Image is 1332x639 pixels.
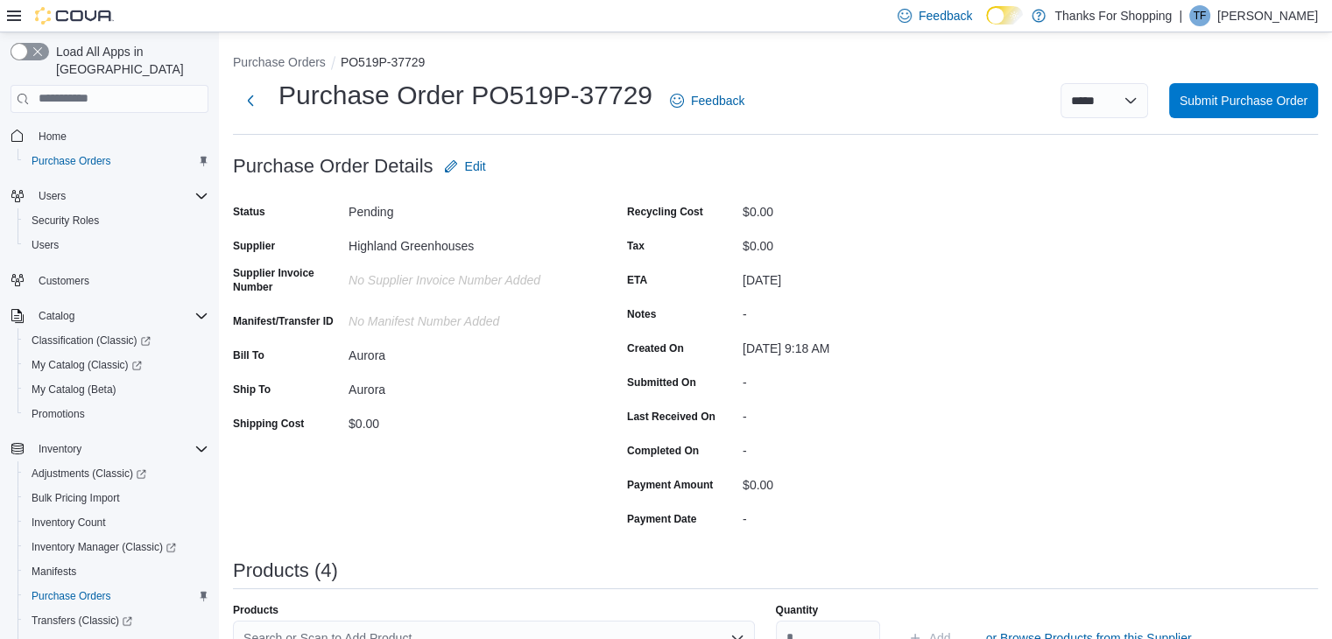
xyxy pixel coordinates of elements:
[32,589,111,603] span: Purchase Orders
[32,565,76,579] span: Manifests
[919,7,972,25] span: Feedback
[39,130,67,144] span: Home
[39,309,74,323] span: Catalog
[25,488,208,509] span: Bulk Pricing Import
[32,270,208,291] span: Customers
[32,126,74,147] a: Home
[39,442,81,456] span: Inventory
[25,355,149,376] a: My Catalog (Classic)
[278,78,652,113] h1: Purchase Order PO519P-37729
[32,358,142,372] span: My Catalog (Classic)
[743,232,977,253] div: $0.00
[341,55,426,69] button: PO519P-37729
[25,210,208,231] span: Security Roles
[4,184,215,208] button: Users
[25,512,113,533] a: Inventory Count
[25,537,183,558] a: Inventory Manager (Classic)
[233,239,275,253] label: Supplier
[4,123,215,149] button: Home
[25,512,208,533] span: Inventory Count
[1180,92,1307,109] span: Submit Purchase Order
[627,376,696,390] label: Submitted On
[25,463,153,484] a: Adjustments (Classic)
[743,369,977,390] div: -
[233,83,268,118] button: Next
[25,537,208,558] span: Inventory Manager (Classic)
[233,383,271,397] label: Ship To
[32,214,99,228] span: Security Roles
[349,341,583,362] div: Aurora
[25,330,158,351] a: Classification (Classic)
[349,410,583,431] div: $0.00
[743,471,977,492] div: $0.00
[25,610,208,631] span: Transfers (Classic)
[25,561,83,582] a: Manifests
[32,540,176,554] span: Inventory Manager (Classic)
[18,328,215,353] a: Classification (Classic)
[39,189,66,203] span: Users
[39,274,89,288] span: Customers
[32,238,59,252] span: Users
[1169,83,1318,118] button: Submit Purchase Order
[18,608,215,633] a: Transfers (Classic)
[233,314,334,328] label: Manifest/Transfer ID
[1194,5,1207,26] span: TF
[627,444,699,458] label: Completed On
[627,273,647,287] label: ETA
[18,461,215,486] a: Adjustments (Classic)
[32,491,120,505] span: Bulk Pricing Import
[233,266,342,294] label: Supplier Invoice Number
[32,270,96,291] a: Customers
[25,586,208,607] span: Purchase Orders
[18,535,215,559] a: Inventory Manager (Classic)
[25,151,118,172] a: Purchase Orders
[32,305,81,327] button: Catalog
[25,586,118,607] a: Purchase Orders
[437,149,493,184] button: Edit
[32,186,73,207] button: Users
[776,603,819,617] label: Quantity
[627,512,696,526] label: Payment Date
[627,410,715,424] label: Last Received On
[465,158,486,175] span: Edit
[743,266,977,287] div: [DATE]
[18,559,215,584] button: Manifests
[18,584,215,608] button: Purchase Orders
[349,266,583,287] div: No Supplier Invoice Number added
[32,305,208,327] span: Catalog
[1054,5,1172,26] p: Thanks For Shopping
[233,156,433,177] h3: Purchase Order Details
[32,125,208,147] span: Home
[627,239,645,253] label: Tax
[663,83,751,118] a: Feedback
[349,376,583,397] div: Aurora
[25,151,208,172] span: Purchase Orders
[32,407,85,421] span: Promotions
[25,610,139,631] a: Transfers (Classic)
[32,186,208,207] span: Users
[25,463,208,484] span: Adjustments (Classic)
[25,404,208,425] span: Promotions
[35,7,114,25] img: Cova
[25,235,208,256] span: Users
[627,205,703,219] label: Recycling Cost
[18,353,215,377] a: My Catalog (Classic)
[349,307,583,328] div: No Manifest Number added
[25,210,106,231] a: Security Roles
[743,505,977,526] div: -
[233,205,265,219] label: Status
[18,208,215,233] button: Security Roles
[32,154,111,168] span: Purchase Orders
[233,348,264,362] label: Bill To
[25,330,208,351] span: Classification (Classic)
[32,383,116,397] span: My Catalog (Beta)
[986,6,1023,25] input: Dark Mode
[25,235,66,256] a: Users
[25,561,208,582] span: Manifests
[627,478,713,492] label: Payment Amount
[18,402,215,426] button: Promotions
[18,510,215,535] button: Inventory Count
[32,334,151,348] span: Classification (Classic)
[25,379,123,400] a: My Catalog (Beta)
